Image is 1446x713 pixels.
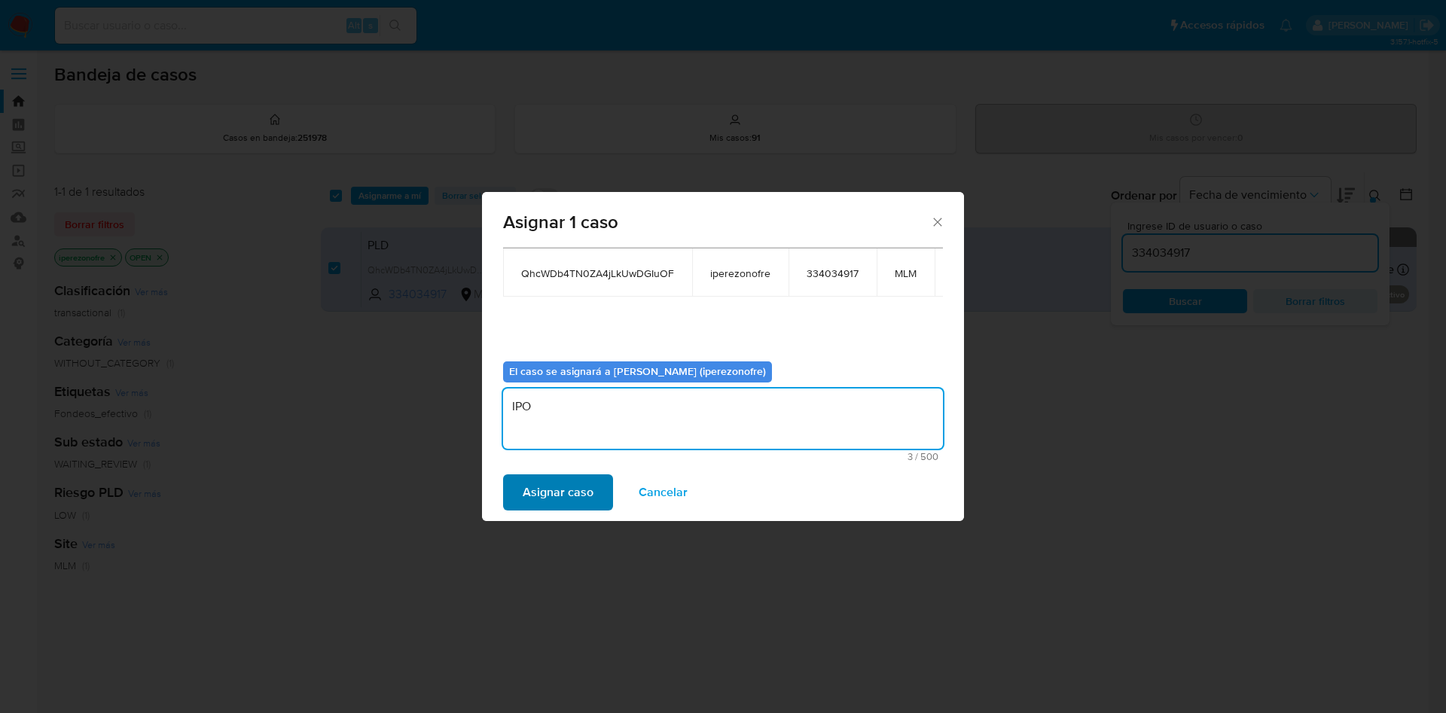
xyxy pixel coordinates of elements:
span: Asignar caso [523,476,593,509]
button: Asignar caso [503,474,613,510]
span: iperezonofre [710,267,770,280]
b: El caso se asignará a [PERSON_NAME] (iperezonofre) [509,364,766,379]
button: Cerrar ventana [930,215,944,228]
span: Máximo 500 caracteres [508,452,938,462]
button: Cancelar [619,474,707,510]
span: 334034917 [807,267,859,280]
span: Cancelar [639,476,688,509]
span: QhcWDb4TN0ZA4jLkUwDGIuOF [521,267,674,280]
span: MLM [895,267,917,280]
textarea: IPO [503,388,943,449]
span: Asignar 1 caso [503,213,930,231]
div: assign-modal [482,192,964,521]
